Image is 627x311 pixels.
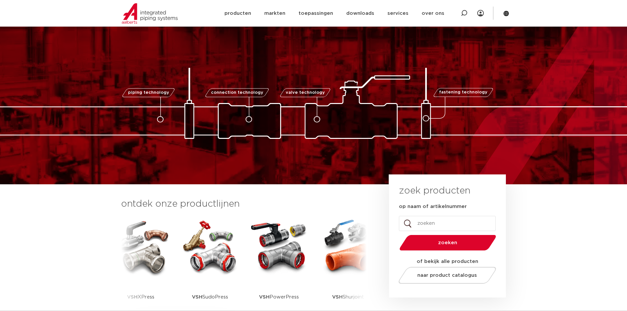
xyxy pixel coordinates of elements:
a: over ons [422,1,444,26]
nav: Menu [224,1,444,26]
a: producten [224,1,251,26]
button: zoeken [397,234,499,251]
h3: ontdek onze productlijnen [121,197,367,211]
span: fastening technology [439,91,487,95]
input: zoeken [399,216,496,231]
strong: of bekijk alle producten [417,259,478,264]
a: services [387,1,408,26]
span: zoeken [416,240,479,245]
strong: VSH [259,295,270,299]
strong: VSH [332,295,343,299]
a: downloads [346,1,374,26]
strong: VSH [192,295,202,299]
span: piping technology [128,91,169,95]
h3: zoek producten [399,184,470,197]
span: valve technology [286,91,325,95]
span: naar product catalogus [417,273,477,278]
strong: VSH [127,295,138,299]
label: op naam of artikelnummer [399,203,467,210]
a: markten [264,1,285,26]
span: connection technology [211,91,263,95]
a: toepassingen [299,1,333,26]
a: naar product catalogus [397,267,498,284]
